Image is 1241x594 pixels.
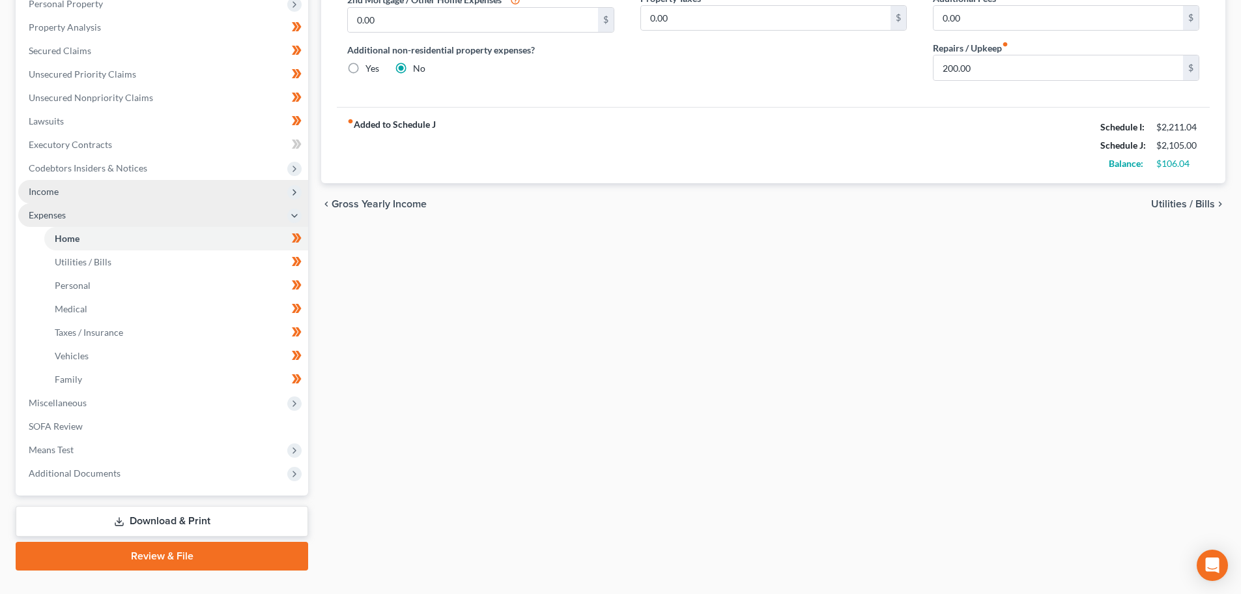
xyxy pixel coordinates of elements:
[29,444,74,455] span: Means Test
[1151,199,1225,209] button: Utilities / Bills chevron_right
[29,186,59,197] span: Income
[347,118,354,125] i: fiber_manual_record
[55,256,111,267] span: Utilities / Bills
[18,39,308,63] a: Secured Claims
[55,303,87,314] span: Medical
[55,350,89,361] span: Vehicles
[29,397,87,408] span: Miscellaneous
[16,542,308,571] a: Review & File
[1109,158,1143,169] strong: Balance:
[29,115,64,126] span: Lawsuits
[29,92,153,103] span: Unsecured Nonpriority Claims
[55,327,123,338] span: Taxes / Insurance
[598,8,614,33] div: $
[18,110,308,133] a: Lawsuits
[934,55,1183,80] input: --
[321,199,427,209] button: chevron_left Gross Yearly Income
[44,250,308,274] a: Utilities / Bills
[55,280,91,291] span: Personal
[1151,199,1215,209] span: Utilities / Bills
[18,63,308,86] a: Unsecured Priority Claims
[44,368,308,391] a: Family
[1002,41,1008,48] i: fiber_manual_record
[332,199,427,209] span: Gross Yearly Income
[29,68,136,80] span: Unsecured Priority Claims
[18,133,308,156] a: Executory Contracts
[44,297,308,321] a: Medical
[1100,121,1145,132] strong: Schedule I:
[18,16,308,39] a: Property Analysis
[29,468,121,479] span: Additional Documents
[347,118,436,173] strong: Added to Schedule J
[348,8,597,33] input: --
[44,344,308,368] a: Vehicles
[55,233,79,244] span: Home
[29,421,83,432] span: SOFA Review
[413,62,425,75] label: No
[1183,6,1199,31] div: $
[29,22,101,33] span: Property Analysis
[933,41,1008,55] label: Repairs / Upkeep
[321,199,332,209] i: chevron_left
[18,415,308,438] a: SOFA Review
[1156,157,1199,170] div: $106.04
[1100,140,1146,151] strong: Schedule J:
[1197,550,1228,581] div: Open Intercom Messenger
[55,374,82,385] span: Family
[891,6,906,31] div: $
[641,6,891,31] input: --
[347,43,614,57] label: Additional non-residential property expenses?
[1156,139,1199,152] div: $2,105.00
[44,274,308,297] a: Personal
[44,321,308,344] a: Taxes / Insurance
[29,209,66,220] span: Expenses
[44,227,308,250] a: Home
[29,162,147,173] span: Codebtors Insiders & Notices
[1215,199,1225,209] i: chevron_right
[29,45,91,56] span: Secured Claims
[365,62,379,75] label: Yes
[1183,55,1199,80] div: $
[29,139,112,150] span: Executory Contracts
[1156,121,1199,134] div: $2,211.04
[16,506,308,537] a: Download & Print
[934,6,1183,31] input: --
[18,86,308,110] a: Unsecured Nonpriority Claims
